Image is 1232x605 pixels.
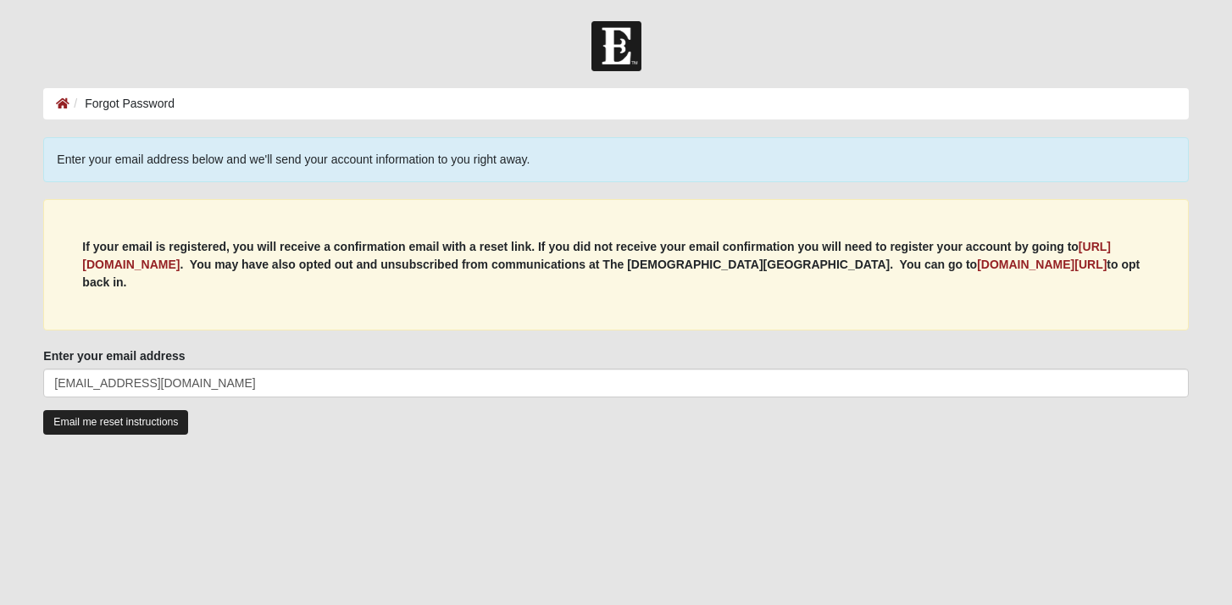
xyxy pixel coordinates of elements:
a: [DOMAIN_NAME][URL] [977,258,1107,271]
img: Church of Eleven22 Logo [591,21,641,71]
input: Email me reset instructions [43,410,188,435]
div: Enter your email address below and we'll send your account information to you right away. [43,137,1188,182]
label: Enter your email address [43,347,185,364]
li: Forgot Password [69,95,175,113]
p: If your email is registered, you will receive a confirmation email with a reset link. If you did ... [82,238,1149,291]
